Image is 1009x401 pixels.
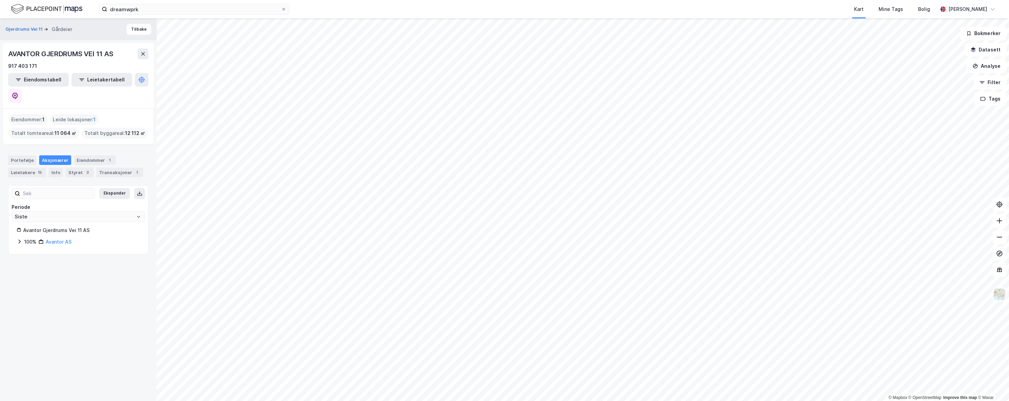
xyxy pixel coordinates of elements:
div: Styret [66,168,94,177]
div: Kart [854,5,864,13]
div: Totalt byggareal : [82,128,148,139]
button: Tags [975,92,1006,106]
a: Improve this map [943,395,977,400]
div: Leietakere [8,168,46,177]
div: Leide lokasjoner : [50,114,98,125]
button: Eiendomstabell [8,73,69,87]
div: Periode [12,203,145,211]
button: Open [136,214,141,219]
button: Datasett [965,43,1006,57]
div: [PERSON_NAME] [948,5,987,13]
div: Gårdeier [52,25,72,33]
div: Transaksjoner [96,168,143,177]
div: Aksjonærer [39,155,71,165]
div: Mine Tags [879,5,903,13]
a: Avantor AS [46,239,72,245]
div: Avantor Gjerdrums Vei 11 AS [23,226,140,234]
div: 917 403 171 [8,62,37,70]
div: 15 [36,169,43,176]
input: Søk [20,188,95,199]
div: Bolig [918,5,930,13]
button: Gjerdrums Vei 11 [5,26,44,33]
button: Tilbake [127,24,151,35]
a: Mapbox [888,395,907,400]
span: 1 [42,115,45,124]
div: Portefølje [8,155,36,165]
input: Søk på adresse, matrikkel, gårdeiere, leietakere eller personer [107,4,281,14]
a: OpenStreetMap [909,395,942,400]
button: Leietakertabell [72,73,132,87]
div: 100% [24,238,36,246]
div: 1 [106,157,113,164]
span: 12 112 ㎡ [125,129,145,137]
button: Analyse [967,59,1006,73]
img: logo.f888ab2527a4732fd821a326f86c7f29.svg [11,3,82,15]
div: 3 [84,169,91,176]
div: Eiendommer : [9,114,47,125]
button: Bokmerker [960,27,1006,40]
button: Ekspander [99,188,130,199]
iframe: Chat Widget [975,368,1009,401]
button: Filter [974,76,1006,89]
div: Eiendommer [74,155,116,165]
img: Z [993,288,1006,301]
div: Totalt tomteareal : [9,128,79,139]
div: 1 [133,169,140,176]
span: 11 064 ㎡ [54,129,76,137]
div: Info [49,168,63,177]
input: ClearOpen [12,212,145,222]
span: 1 [93,115,96,124]
div: AVANTOR GJERDRUMS VEI 11 AS [8,48,115,59]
